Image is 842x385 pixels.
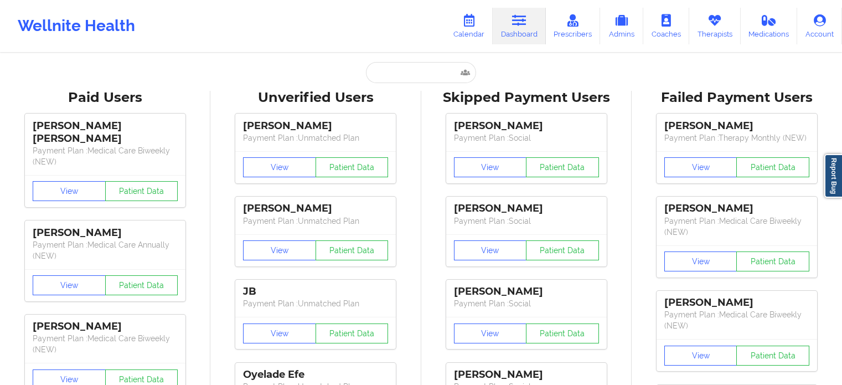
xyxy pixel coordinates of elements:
div: [PERSON_NAME] [454,368,599,381]
div: Oyelade Efe [243,368,388,381]
button: Patient Data [526,240,599,260]
div: [PERSON_NAME] [664,296,809,309]
p: Payment Plan : Social [454,215,599,227]
div: [PERSON_NAME] [243,120,388,132]
p: Payment Plan : Social [454,132,599,143]
a: Prescribers [546,8,601,44]
button: View [33,181,106,201]
button: View [454,324,527,343]
div: Unverified Users [218,89,413,106]
p: Payment Plan : Medical Care Biweekly (NEW) [664,215,809,238]
button: View [454,157,527,177]
button: View [664,251,737,271]
div: [PERSON_NAME] [454,120,599,132]
a: Calendar [445,8,493,44]
div: [PERSON_NAME] [243,202,388,215]
button: Patient Data [526,324,599,343]
div: Skipped Payment Users [429,89,624,106]
p: Payment Plan : Medical Care Annually (NEW) [33,239,178,261]
button: View [664,157,737,177]
div: [PERSON_NAME] [454,285,599,298]
button: Patient Data [736,157,809,177]
p: Payment Plan : Unmatched Plan [243,298,388,309]
p: Payment Plan : Unmatched Plan [243,215,388,227]
div: Paid Users [8,89,203,106]
p: Payment Plan : Medical Care Biweekly (NEW) [33,333,178,355]
div: JB [243,285,388,298]
p: Payment Plan : Social [454,298,599,309]
button: View [243,157,316,177]
button: Patient Data [316,157,389,177]
div: [PERSON_NAME] [PERSON_NAME] [33,120,178,145]
div: [PERSON_NAME] [664,202,809,215]
a: Medications [741,8,798,44]
button: Patient Data [736,251,809,271]
button: Patient Data [105,275,178,295]
p: Payment Plan : Unmatched Plan [243,132,388,143]
button: Patient Data [316,240,389,260]
button: Patient Data [736,346,809,366]
button: View [33,275,106,295]
button: View [243,324,316,343]
a: Therapists [689,8,741,44]
a: Coaches [643,8,689,44]
a: Report Bug [824,154,842,198]
div: [PERSON_NAME] [664,120,809,132]
div: [PERSON_NAME] [33,320,178,333]
a: Dashboard [493,8,546,44]
button: Patient Data [316,324,389,343]
p: Payment Plan : Therapy Monthly (NEW) [664,132,809,143]
button: View [243,240,316,260]
button: Patient Data [105,181,178,201]
div: [PERSON_NAME] [33,227,178,239]
div: Failed Payment Users [639,89,834,106]
a: Admins [600,8,643,44]
a: Account [797,8,842,44]
p: Payment Plan : Medical Care Biweekly (NEW) [664,309,809,331]
button: View [454,240,527,260]
button: Patient Data [526,157,599,177]
p: Payment Plan : Medical Care Biweekly (NEW) [33,145,178,167]
div: [PERSON_NAME] [454,202,599,215]
button: View [664,346,737,366]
